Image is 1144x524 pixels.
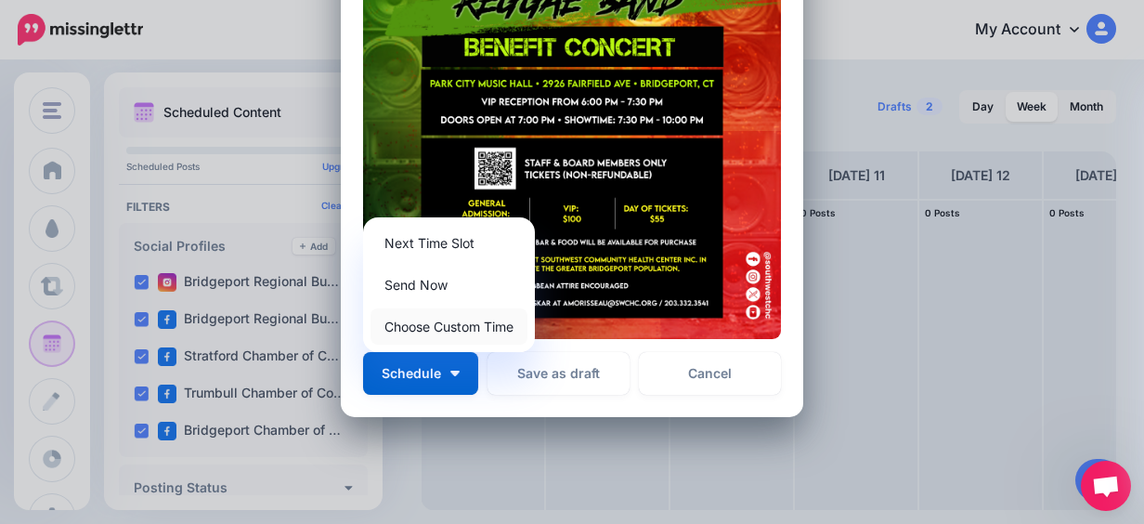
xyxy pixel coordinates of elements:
[450,371,460,376] img: arrow-down-white.png
[370,225,527,261] a: Next Time Slot
[370,308,527,345] a: Choose Custom Time
[363,217,535,352] div: Schedule
[363,352,478,395] button: Schedule
[487,352,630,395] button: Save as draft
[370,267,527,303] a: Send Now
[382,367,441,380] span: Schedule
[639,352,781,395] a: Cancel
